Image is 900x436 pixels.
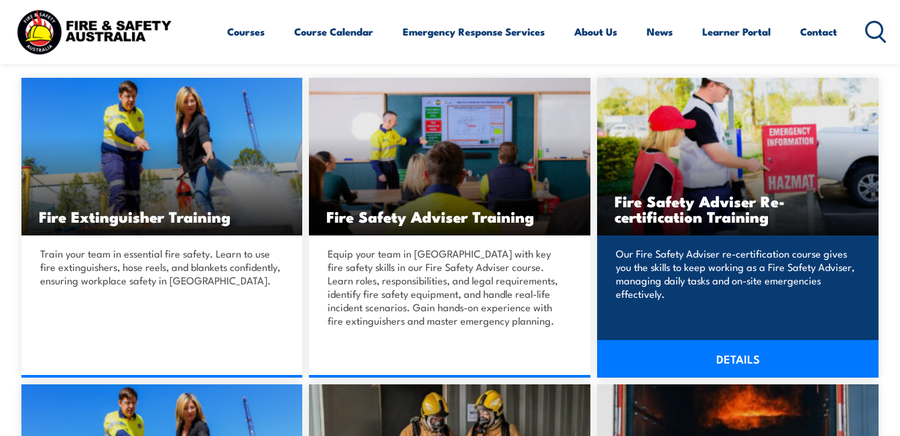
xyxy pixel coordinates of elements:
[309,78,590,235] a: Fire Safety Adviser Training
[597,78,879,235] a: Fire Safety Adviser Re-certification Training
[328,247,568,327] p: Equip your team in [GEOGRAPHIC_DATA] with key fire safety skills in our Fire Safety Adviser cours...
[800,15,837,48] a: Contact
[702,15,771,48] a: Learner Portal
[597,78,879,235] img: Fire Safety Advisor Re-certification
[403,15,545,48] a: Emergency Response Services
[615,193,861,224] h3: Fire Safety Adviser Re-certification Training
[227,15,265,48] a: Courses
[309,78,590,235] img: Fire Safety Advisor
[326,209,573,224] h3: Fire Safety Adviser Training
[597,340,879,378] a: DETAILS
[574,15,617,48] a: About Us
[39,209,285,224] h3: Fire Extinguisher Training
[616,247,856,301] p: Our Fire Safety Adviser re-certification course gives you the skills to keep working as a Fire Sa...
[647,15,673,48] a: News
[294,15,373,48] a: Course Calendar
[40,247,280,287] p: Train your team in essential fire safety. Learn to use fire extinguishers, hose reels, and blanke...
[21,78,303,235] img: Fire Extinguisher Training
